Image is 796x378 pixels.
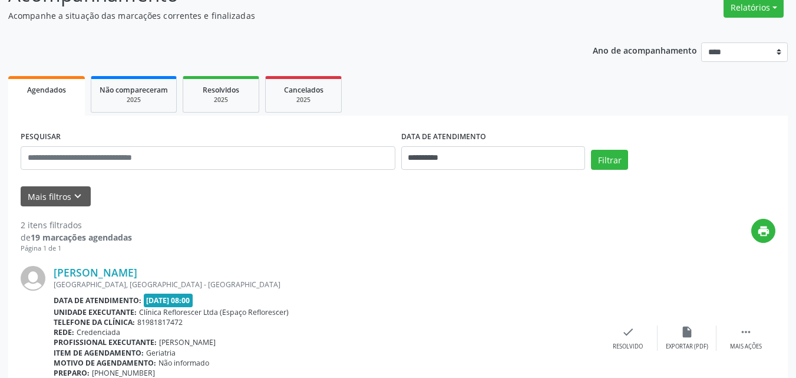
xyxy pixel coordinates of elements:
span: Agendados [27,85,66,95]
span: [PERSON_NAME] [159,337,216,347]
div: [GEOGRAPHIC_DATA], [GEOGRAPHIC_DATA] - [GEOGRAPHIC_DATA] [54,280,599,290]
div: Resolvido [613,343,643,351]
label: PESQUISAR [21,128,61,146]
button: Filtrar [591,150,628,170]
b: Telefone da clínica: [54,317,135,327]
i: print [757,225,770,238]
span: Geriatria [146,348,176,358]
button: print [751,219,775,243]
b: Rede: [54,327,74,337]
div: 2025 [274,96,333,104]
img: img [21,266,45,291]
i: check [622,326,635,338]
span: [PHONE_NUMBER] [92,368,155,378]
i:  [739,326,752,338]
div: Exportar (PDF) [666,343,708,351]
span: Clínica Reflorescer Ltda (Espaço Reflorescer) [139,307,289,317]
span: [DATE] 08:00 [144,294,193,307]
a: [PERSON_NAME] [54,266,137,279]
p: Ano de acompanhamento [593,42,697,57]
i: insert_drive_file [681,326,693,338]
div: Página 1 de 1 [21,244,132,254]
i: keyboard_arrow_down [71,190,84,203]
b: Profissional executante: [54,337,157,347]
button: Mais filtroskeyboard_arrow_down [21,186,91,207]
div: 2025 [100,96,168,104]
label: DATA DE ATENDIMENTO [401,128,486,146]
span: Resolvidos [203,85,239,95]
div: de [21,231,132,244]
b: Unidade executante: [54,307,137,317]
span: Cancelados [284,85,323,95]
span: Não compareceram [100,85,168,95]
span: 81981817472 [137,317,183,327]
div: Mais ações [730,343,762,351]
b: Data de atendimento: [54,295,141,305]
span: Não informado [158,358,209,368]
div: 2025 [191,96,250,104]
p: Acompanhe a situação das marcações correntes e finalizadas [8,9,554,22]
div: 2 itens filtrados [21,219,132,231]
span: Credenciada [77,327,120,337]
strong: 19 marcações agendadas [31,232,132,243]
b: Motivo de agendamento: [54,358,156,368]
b: Item de agendamento: [54,348,144,358]
b: Preparo: [54,368,90,378]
